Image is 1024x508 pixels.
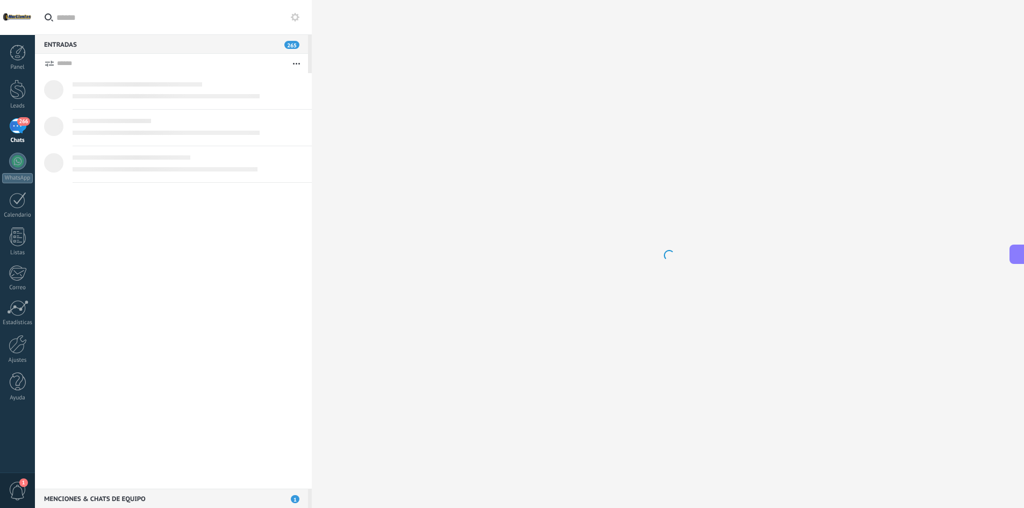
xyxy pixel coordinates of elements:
[284,41,299,49] span: 265
[17,117,30,126] span: 266
[2,319,33,326] div: Estadísticas
[2,249,33,256] div: Listas
[2,395,33,402] div: Ayuda
[291,495,299,503] span: 1
[2,357,33,364] div: Ajustes
[2,173,33,183] div: WhatsApp
[285,54,308,73] button: Más
[2,284,33,291] div: Correo
[2,212,33,219] div: Calendario
[2,64,33,71] div: Panel
[19,478,28,487] span: 1
[2,137,33,144] div: Chats
[35,34,308,54] div: Entradas
[2,103,33,110] div: Leads
[35,489,308,508] div: Menciones & Chats de equipo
